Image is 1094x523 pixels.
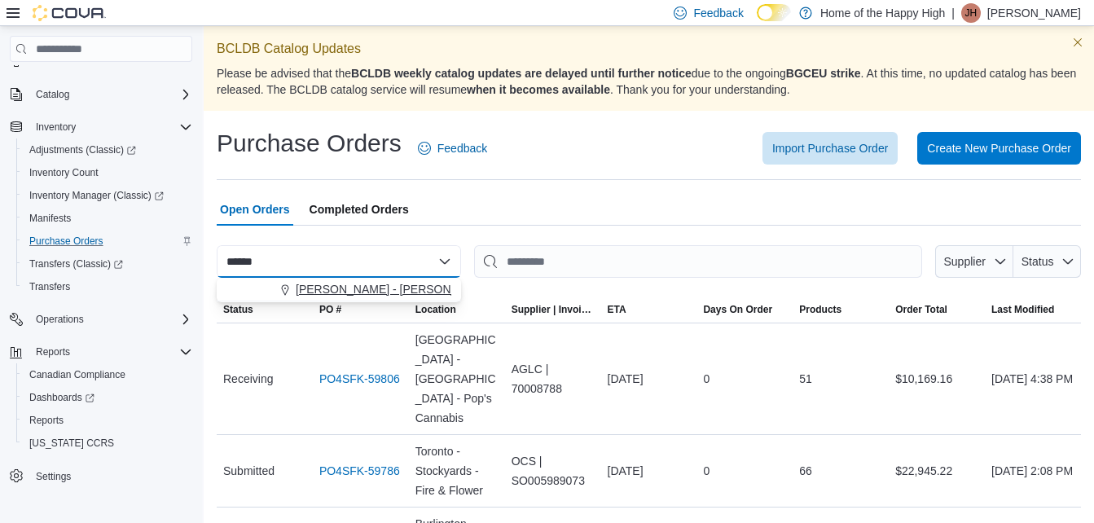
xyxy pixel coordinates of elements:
button: Catalog [29,85,76,104]
button: Operations [3,308,199,331]
span: [PERSON_NAME] - [PERSON_NAME] - The Joint [296,281,551,297]
h1: Purchase Orders [217,127,402,160]
button: Products [793,297,889,323]
span: Completed Orders [310,193,409,226]
span: ETA [608,303,626,316]
a: Purchase Orders [23,231,110,251]
span: Feedback [437,140,487,156]
a: [US_STATE] CCRS [23,433,121,453]
a: Adjustments (Classic) [23,140,143,160]
button: Location [409,297,505,323]
a: Inventory Manager (Classic) [23,186,170,205]
button: Inventory Count [16,161,199,184]
span: 0 [703,369,710,389]
a: Transfers (Classic) [23,254,130,274]
button: Last Modified [985,297,1081,323]
span: Settings [29,466,192,486]
span: Washington CCRS [23,433,192,453]
span: Transfers (Classic) [23,254,192,274]
img: Cova [33,5,106,21]
span: Purchase Orders [29,235,103,248]
button: Transfers [16,275,199,298]
a: Reports [23,411,70,430]
input: This is a search bar. After typing your query, hit enter to filter the results lower in the page. [474,245,922,278]
span: Inventory [36,121,76,134]
button: Close list of options [438,255,451,268]
span: Catalog [29,85,192,104]
input: Dark Mode [757,4,791,21]
button: Manifests [16,207,199,230]
span: 66 [799,461,812,481]
a: Feedback [411,132,494,165]
span: Products [799,303,841,316]
strong: when it becomes available [467,83,610,96]
span: Inventory [29,117,192,137]
span: Status [223,303,253,316]
span: Open Orders [220,193,290,226]
button: Operations [29,310,90,329]
span: Feedback [693,5,743,21]
span: Reports [23,411,192,430]
div: [DATE] 4:38 PM [985,363,1081,395]
div: [DATE] [601,363,697,395]
span: Manifests [23,209,192,228]
div: [DATE] 2:08 PM [985,455,1081,487]
div: Jasper Holtslander [961,3,981,23]
button: [PERSON_NAME] - [PERSON_NAME] - The Joint [217,278,461,301]
span: Catalog [36,88,69,101]
span: Dark Mode [757,21,758,22]
button: Purchase Orders [16,230,199,253]
span: Inventory Manager (Classic) [29,189,164,202]
span: Submitted [223,461,275,481]
a: Manifests [23,209,77,228]
span: Inventory Count [23,163,192,182]
span: Transfers (Classic) [29,257,123,270]
span: Toronto - Stockyards - Fire & Flower [415,442,499,500]
span: Reports [29,414,64,427]
span: Canadian Compliance [23,365,192,385]
span: Adjustments (Classic) [23,140,192,160]
button: Import Purchase Order [762,132,898,165]
button: Inventory [29,117,82,137]
button: Status [217,297,313,323]
strong: BGCEU strike [786,67,861,80]
button: Supplier | Invoice Number [505,297,601,323]
div: $10,169.16 [889,363,985,395]
span: Settings [36,470,71,483]
p: Home of the Happy High [820,3,945,23]
button: Status [1013,245,1081,278]
span: Days On Order [703,303,772,316]
strong: BCLDB weekly catalog updates are delayed until further notice [351,67,692,80]
span: Reports [29,342,192,362]
button: ETA [601,297,697,323]
span: Dashboards [29,391,94,404]
button: Inventory [3,116,199,138]
span: Reports [36,345,70,358]
button: [US_STATE] CCRS [16,432,199,455]
span: 51 [799,369,812,389]
button: Canadian Compliance [16,363,199,386]
a: Dashboards [16,386,199,409]
p: Please be advised that the due to the ongoing . At this time, no updated catalog has been release... [217,65,1081,98]
span: Supplier [944,255,986,268]
span: Adjustments (Classic) [29,143,136,156]
span: 0 [703,461,710,481]
span: Dashboards [23,388,192,407]
span: Status [1022,255,1054,268]
button: Dismiss this callout [1068,33,1087,52]
a: PO4SFK-59786 [319,461,400,481]
div: [DATE] [601,455,697,487]
a: PO4SFK-59806 [319,369,400,389]
button: Reports [29,342,77,362]
button: Reports [3,341,199,363]
div: Location [415,303,456,316]
div: $22,945.22 [889,455,985,487]
span: [US_STATE] CCRS [29,437,114,450]
a: Inventory Count [23,163,105,182]
button: Catalog [3,83,199,106]
button: Create New Purchase Order [917,132,1081,165]
span: Order Total [895,303,947,316]
span: Last Modified [991,303,1054,316]
a: Dashboards [23,388,101,407]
